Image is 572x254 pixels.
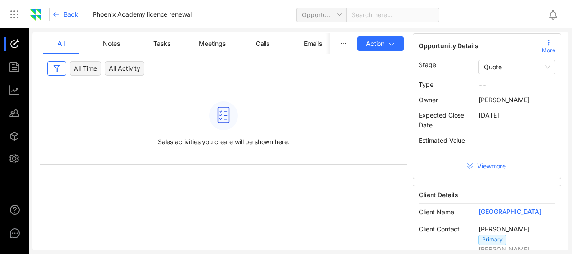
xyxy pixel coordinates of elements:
[478,111,499,119] span: [DATE]
[419,225,460,233] span: Client Contact
[478,210,559,218] a: [GEOGRAPHIC_DATA]
[419,190,555,200] span: Client Details
[419,111,466,129] span: Expected Close Date
[93,10,192,19] span: Phoenix Academy licence renewal
[103,40,120,47] span: Notes
[158,137,289,146] span: Sales activities you create will be shown here.
[366,39,384,48] span: Action
[478,81,487,88] span: --
[333,33,354,54] button: ellipsis
[340,41,347,47] span: ellipsis
[302,8,341,22] span: Opportunity
[419,96,438,104] span: Owner
[484,63,501,72] span: Quote
[419,208,454,216] span: Client Name
[477,162,508,171] span: View more
[419,41,478,50] span: Opportunity Details
[542,46,555,54] span: More
[304,40,322,47] span: Emails
[153,40,170,47] span: Tasks
[419,136,465,144] span: Estimated Value
[478,207,559,216] span: [GEOGRAPHIC_DATA]
[199,40,226,47] span: Meetings
[58,40,65,47] span: All
[419,159,555,173] button: Viewmore
[357,36,404,51] button: Action
[478,235,506,245] span: Primary
[478,96,529,104] span: [PERSON_NAME]
[478,225,529,233] span: [PERSON_NAME]
[256,40,269,47] span: Calls
[63,10,78,19] span: Back
[105,61,144,76] div: All Activity
[419,81,433,88] span: Type
[419,61,436,68] span: Stage
[70,61,101,76] div: All Time
[29,8,42,22] img: Zomentum Logo
[478,136,487,144] span: --
[548,4,566,25] div: Notifications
